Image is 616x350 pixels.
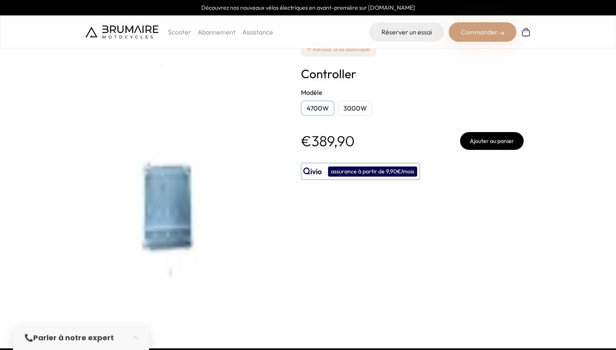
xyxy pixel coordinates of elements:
button: Ajouter au panier [460,132,524,150]
h2: Modèle [301,87,524,97]
div: Commander [449,22,516,42]
a: Abonnement [198,28,236,36]
h1: Controller [301,66,524,81]
div: 4700W [301,100,335,116]
img: Controller [85,20,288,328]
a: Réserver un essai [369,22,444,42]
button: assurance à partir de 9,90€/mois [301,163,420,180]
img: logo qivio [303,166,322,176]
p: €389,90 [301,133,355,149]
img: Panier [521,27,531,37]
a: Assistance [242,28,273,36]
img: Brumaire Motocycles [85,26,158,38]
div: 3000W [338,100,373,116]
div: assurance à partir de 9,90€/mois [328,166,417,177]
img: right-arrow-2.png [499,31,504,36]
p: Scooter [168,27,191,37]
